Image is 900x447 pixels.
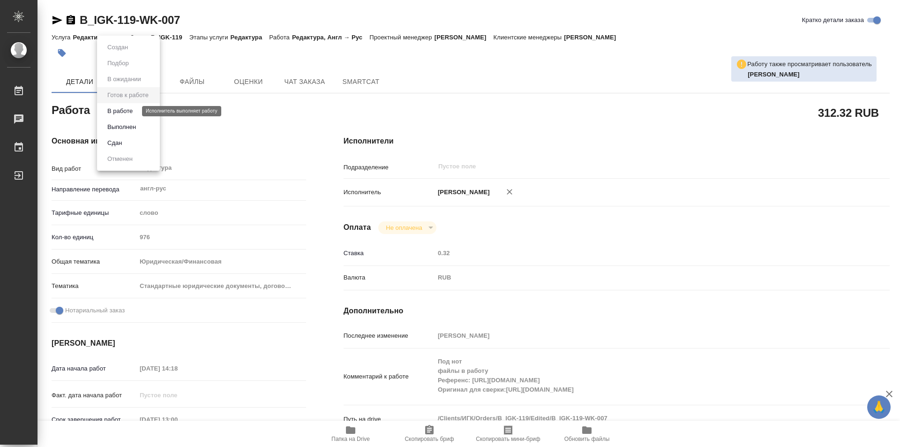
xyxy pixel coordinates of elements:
button: В ожидании [105,74,144,84]
button: Отменен [105,154,135,164]
button: Сдан [105,138,125,148]
button: Готов к работе [105,90,151,100]
button: Создан [105,42,131,53]
button: Подбор [105,58,132,68]
button: В работе [105,106,135,116]
button: Выполнен [105,122,139,132]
